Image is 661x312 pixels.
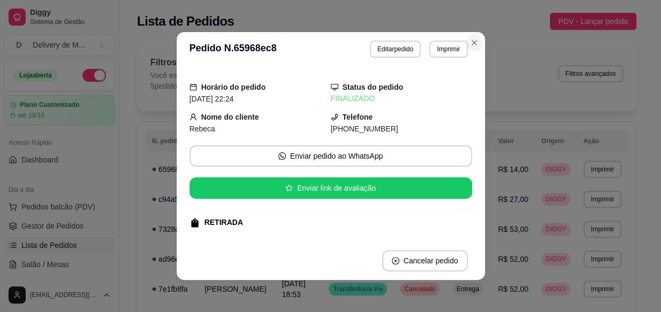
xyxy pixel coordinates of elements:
span: desktop [331,83,338,91]
button: Imprimir [429,41,467,58]
span: Rebeca [189,124,215,133]
button: whats-appEnviar pedido ao WhatsApp [189,145,472,167]
button: close-circleCancelar pedido [382,250,468,271]
strong: Telefone [343,113,373,121]
span: phone [331,113,338,121]
span: star [285,184,293,192]
strong: Status do pedido [343,83,404,91]
button: Close [466,34,483,51]
span: close-circle [392,257,399,264]
span: user [189,113,197,121]
button: Editarpedido [370,41,421,58]
span: calendar [189,83,197,91]
strong: Horário do pedido [201,83,266,91]
button: starEnviar link de avaliação [189,177,472,199]
span: whats-app [278,152,286,160]
span: [PHONE_NUMBER] [331,124,398,133]
strong: Nome do cliente [201,113,259,121]
h3: Pedido N. 65968ec8 [189,41,277,58]
span: [DATE] 22:24 [189,95,234,103]
div: RETIRADA [204,217,243,228]
div: FINALIZADO [331,93,472,104]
